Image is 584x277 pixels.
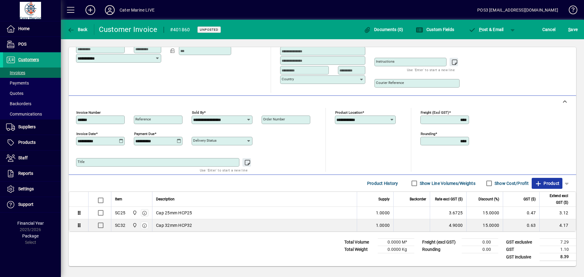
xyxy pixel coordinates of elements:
[3,21,61,36] a: Home
[376,81,404,85] mat-label: Courier Reference
[462,239,498,246] td: 0.00
[468,27,504,32] span: ost & Email
[81,5,100,16] button: Add
[541,24,557,35] button: Cancel
[18,42,26,47] span: POS
[376,222,390,228] span: 1.0000
[135,117,151,121] mat-label: Reference
[3,135,61,150] a: Products
[376,59,395,64] mat-label: Instructions
[6,112,42,116] span: Communications
[503,207,539,219] td: 0.47
[134,132,155,136] mat-label: Payment due
[170,25,190,35] div: #401860
[378,239,414,246] td: 0.0000 M³
[477,5,558,15] div: POS3 [EMAIL_ADDRESS][DOMAIN_NAME]
[568,27,571,32] span: S
[18,171,33,176] span: Reports
[6,70,25,75] span: Invoices
[407,66,455,73] mat-hint: Use 'Enter' to start a new line
[503,239,540,246] td: GST exclusive
[539,207,576,219] td: 3.12
[540,239,576,246] td: 7.29
[200,28,218,32] span: Unposted
[282,77,294,81] mat-label: Country
[365,178,401,189] button: Product History
[410,196,426,203] span: Backorder
[115,210,125,216] div: SC25
[3,151,61,166] a: Staff
[364,27,403,32] span: Documents (0)
[378,196,390,203] span: Supply
[18,57,39,62] span: Customers
[131,222,138,229] span: Cater Marine
[434,210,463,216] div: 3.6725
[3,182,61,197] a: Settings
[367,178,398,188] span: Product History
[362,24,405,35] button: Documents (0)
[503,253,540,261] td: GST inclusive
[17,221,44,226] span: Financial Year
[76,132,96,136] mat-label: Invoice date
[341,246,378,253] td: Total Weight
[543,192,568,206] span: Extend excl GST ($)
[3,88,61,99] a: Quotes
[76,110,101,115] mat-label: Invoice number
[466,207,503,219] td: 15.0000
[523,196,536,203] span: GST ($)
[539,219,576,231] td: 4.17
[22,234,39,238] span: Package
[493,180,529,186] label: Show Cost/Profit
[3,68,61,78] a: Invoices
[465,24,507,35] button: Post & Email
[18,202,33,207] span: Support
[419,180,475,186] label: Show Line Volumes/Weights
[6,81,29,85] span: Payments
[18,124,36,129] span: Suppliers
[503,246,540,253] td: GST
[3,109,61,119] a: Communications
[376,210,390,216] span: 1.0000
[564,1,576,21] a: Knowledge Base
[192,110,204,115] mat-label: Sold by
[419,239,462,246] td: Freight (excl GST)
[335,110,362,115] mat-label: Product location
[100,5,120,16] button: Profile
[542,25,556,34] span: Cancel
[540,246,576,253] td: 1.10
[120,5,155,15] div: Cater Marine LIVE
[421,132,435,136] mat-label: Rounding
[131,209,138,216] span: Cater Marine
[115,196,122,203] span: Item
[462,246,498,253] td: 0.00
[479,27,482,32] span: P
[435,196,463,203] span: Rate excl GST ($)
[18,140,36,145] span: Products
[478,196,499,203] span: Discount (%)
[535,178,559,188] span: Product
[3,197,61,212] a: Support
[193,138,217,143] mat-label: Delivery status
[414,24,456,35] button: Custom Fields
[6,101,31,106] span: Backorders
[99,25,158,34] div: Customer Invoice
[156,210,192,216] span: Cap 25mm HCP25
[18,186,34,191] span: Settings
[503,219,539,231] td: 0.63
[568,25,578,34] span: ave
[3,37,61,52] a: POS
[378,246,414,253] td: 0.0000 Kg
[156,196,175,203] span: Description
[156,222,192,228] span: Cap 32mm HCP32
[3,78,61,88] a: Payments
[434,222,463,228] div: 4.9000
[66,24,89,35] button: Back
[115,222,125,228] div: SC32
[421,110,449,115] mat-label: Freight (excl GST)
[532,178,562,189] button: Product
[61,24,94,35] app-page-header-button: Back
[6,91,23,96] span: Quotes
[567,24,579,35] button: Save
[419,246,462,253] td: Rounding
[3,119,61,135] a: Suppliers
